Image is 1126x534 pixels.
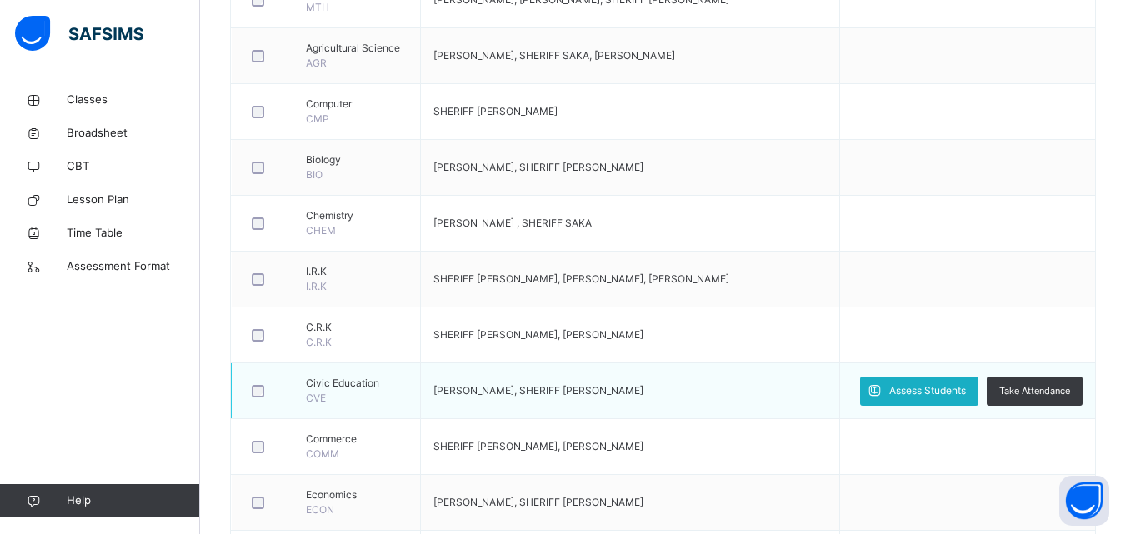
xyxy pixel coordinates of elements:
span: CVE [306,392,326,404]
span: Time Table [67,225,200,242]
span: Help [67,492,199,509]
span: SHERIFF [PERSON_NAME], [PERSON_NAME] [433,440,643,452]
span: Chemistry [306,208,408,223]
span: Biology [306,152,408,167]
span: [PERSON_NAME], SHERIFF [PERSON_NAME] [433,384,643,397]
span: Agricultural Science [306,41,408,56]
button: Open asap [1059,476,1109,526]
span: COMM [306,447,339,460]
span: Classes [67,92,200,108]
span: CBT [67,158,200,175]
span: Lesson Plan [67,192,200,208]
span: SHERIFF [PERSON_NAME] [433,105,558,117]
span: CHEM [306,224,336,237]
span: C.R.K [306,336,332,348]
span: I.R.K [306,264,408,279]
span: CMP [306,112,329,125]
span: Civic Education [306,376,408,391]
span: [PERSON_NAME], SHERIFF [PERSON_NAME] [433,161,643,173]
span: [PERSON_NAME], SHERIFF SAKA, [PERSON_NAME] [433,49,675,62]
span: Broadsheet [67,125,200,142]
span: Assess Students [889,383,966,398]
span: C.R.K [306,320,408,335]
span: I.R.K [306,280,327,292]
span: BIO [306,168,323,181]
span: [PERSON_NAME], SHERIFF [PERSON_NAME] [433,496,643,508]
span: Computer [306,97,408,112]
span: SHERIFF [PERSON_NAME], [PERSON_NAME] [433,328,643,341]
span: Commerce [306,432,408,447]
span: Take Attendance [999,384,1070,398]
span: Assessment Format [67,258,200,275]
span: Economics [306,487,408,502]
span: MTH [306,1,329,13]
span: AGR [306,57,327,69]
img: safsims [15,16,143,51]
span: SHERIFF [PERSON_NAME], [PERSON_NAME], [PERSON_NAME] [433,272,729,285]
span: [PERSON_NAME] , SHERIFF SAKA [433,217,592,229]
span: ECON [306,503,334,516]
